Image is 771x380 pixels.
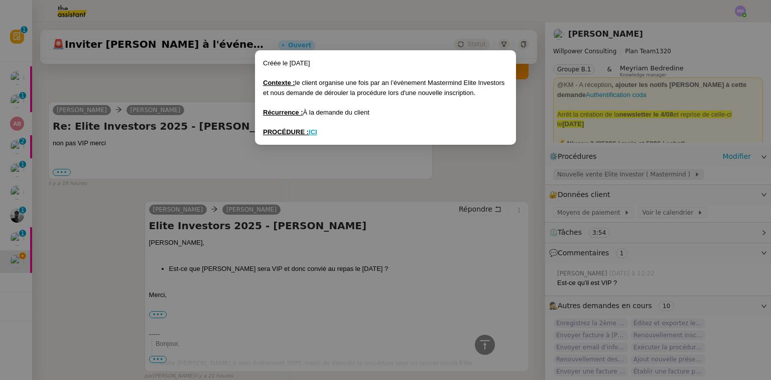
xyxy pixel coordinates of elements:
[263,59,310,67] span: Créée le [DATE]
[263,109,303,116] u: Récurrence :
[263,128,309,136] u: PROCÉDURE :
[263,108,508,118] div: À la demande du client
[309,128,317,136] a: ICI
[263,78,508,98] div: le client organise une fois par an l’évènement Mastermind Elite Investors et nous demande de déro...
[263,79,295,86] u: Contexte :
